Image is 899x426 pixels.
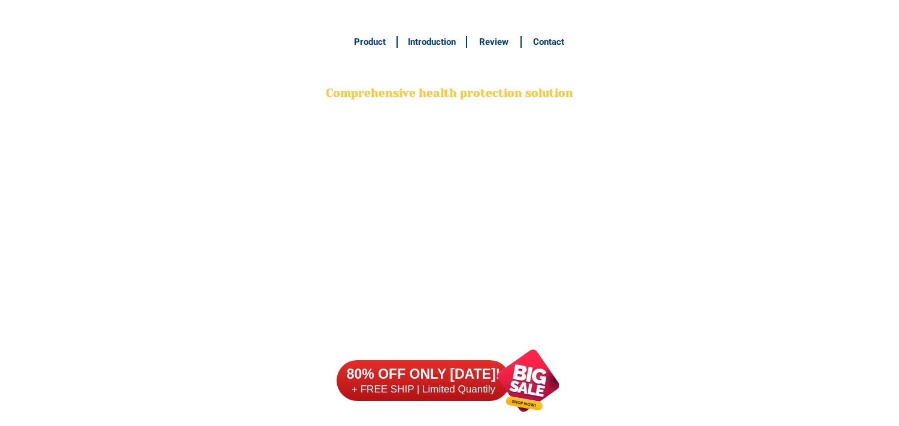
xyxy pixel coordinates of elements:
h6: Review [474,35,514,49]
h2: BONA VITA COFFEE [324,57,576,86]
h6: Introduction [404,35,459,49]
h6: Contact [528,35,569,49]
h6: + FREE SHIP | Limited Quantily [331,383,513,397]
h2: Comprehensive health protection solution [324,85,576,102]
h3: FREE SHIPPING NATIONWIDE [324,7,576,25]
h6: 80% OFF ONLY [DATE]! [331,364,513,383]
h6: Product [349,35,390,49]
